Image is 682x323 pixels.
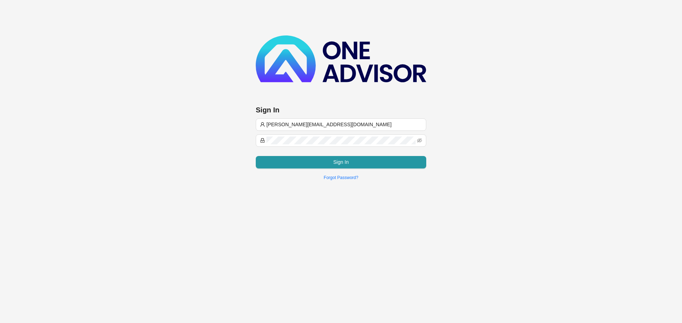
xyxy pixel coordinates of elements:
img: b89e593ecd872904241dc73b71df2e41-logo-dark.svg [256,35,426,82]
a: Forgot Password? [324,175,358,180]
span: lock [260,138,265,143]
button: Sign In [256,156,426,168]
span: eye-invisible [417,138,422,143]
input: Username [266,121,422,128]
span: Sign In [333,158,349,166]
span: user [260,122,265,127]
h3: Sign In [256,105,426,115]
